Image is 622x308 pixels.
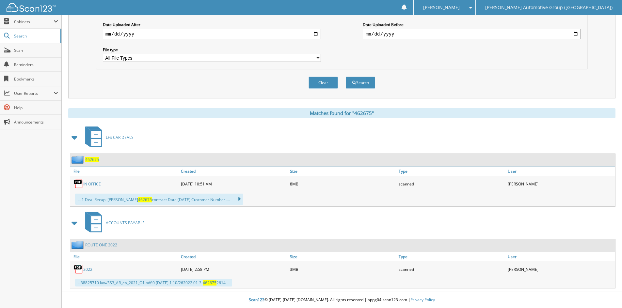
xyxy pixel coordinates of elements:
span: 462675 [138,197,152,202]
a: User [506,252,615,261]
span: User Reports [14,91,54,96]
input: end [363,29,581,39]
div: 3MB [288,263,397,276]
span: Scan [14,48,58,53]
a: ACCOUNTS PAYABLE [81,210,145,236]
a: IN OFFICE [83,181,101,187]
span: Cabinets [14,19,54,24]
div: ...38825710 law/SS3_AR_ea_2021_O1.pdf 0 [DATE] 1 10/262022 01-3- 2614 ... [75,279,232,286]
span: Help [14,105,58,110]
span: [PERSON_NAME] [423,6,460,9]
a: LFS CAR DEALS [81,125,134,150]
input: start [103,29,321,39]
span: 462675 [203,280,216,286]
div: scanned [397,177,506,190]
a: ROUTE ONE 2022 [85,242,117,248]
a: 2022 [83,267,92,272]
div: [PERSON_NAME] [506,263,615,276]
img: PDF.png [73,179,83,189]
span: Reminders [14,62,58,67]
a: 462675 [85,157,99,162]
a: Type [397,167,506,176]
div: [DATE] 10:51 AM [179,177,288,190]
img: scan123-logo-white.svg [7,3,56,12]
a: Created [179,252,288,261]
span: ACCOUNTS PAYABLE [106,220,145,226]
a: User [506,167,615,176]
img: folder2.png [72,241,85,249]
a: File [70,167,179,176]
div: 8MB [288,177,397,190]
button: Search [346,77,375,89]
div: [PERSON_NAME] [506,177,615,190]
div: [DATE] 2:58 PM [179,263,288,276]
label: Date Uploaded After [103,22,321,27]
span: Scan123 [249,297,264,302]
span: [PERSON_NAME] Automotive Group ([GEOGRAPHIC_DATA]) [485,6,613,9]
a: File [70,252,179,261]
a: Size [288,252,397,261]
div: ... 1 Deal Recap: [PERSON_NAME] contract Date:[DATE] Customer Number .... [75,194,243,205]
button: Clear [309,77,338,89]
span: Bookmarks [14,76,58,82]
label: File type [103,47,321,52]
span: LFS CAR DEALS [106,135,134,140]
img: folder2.png [72,155,85,164]
div: Matches found for "462675" [68,108,615,118]
div: scanned [397,263,506,276]
div: © [DATE]-[DATE] [DOMAIN_NAME]. All rights reserved | appg04-scan123-com | [62,292,622,308]
span: Search [14,33,57,39]
a: Type [397,252,506,261]
iframe: Chat Widget [589,277,622,308]
a: Privacy Policy [410,297,435,302]
label: Date Uploaded Before [363,22,581,27]
img: PDF.png [73,264,83,274]
a: Size [288,167,397,176]
span: Announcements [14,119,58,125]
a: Created [179,167,288,176]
